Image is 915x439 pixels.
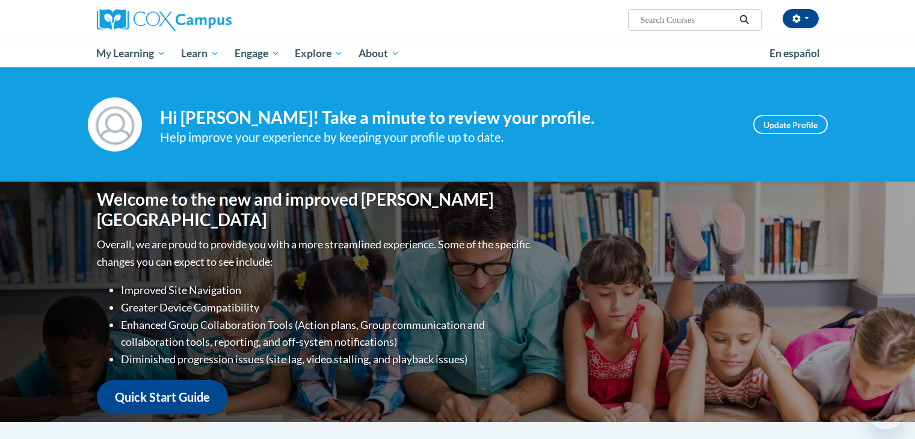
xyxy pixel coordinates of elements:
[359,46,399,61] span: About
[88,97,142,152] img: Profile Image
[89,40,174,67] a: My Learning
[351,40,407,67] a: About
[287,40,351,67] a: Explore
[227,40,288,67] a: Engage
[735,13,753,27] button: Search
[96,46,165,61] span: My Learning
[97,9,325,31] a: Cox Campus
[97,189,533,230] h1: Welcome to the new and improved [PERSON_NAME][GEOGRAPHIC_DATA]
[639,13,735,27] input: Search Courses
[121,299,533,316] li: Greater Device Compatibility
[235,46,280,61] span: Engage
[783,9,819,28] button: Account Settings
[97,236,533,271] p: Overall, we are proud to provide you with a more streamlined experience. Some of the specific cha...
[160,127,735,147] div: Help improve your experience by keeping your profile up to date.
[867,391,905,429] iframe: Button to launch messaging window
[295,46,343,61] span: Explore
[753,115,828,134] a: Update Profile
[181,46,219,61] span: Learn
[160,108,735,128] h4: Hi [PERSON_NAME]! Take a minute to review your profile.
[769,47,820,60] span: En español
[121,316,533,351] li: Enhanced Group Collaboration Tools (Action plans, Group communication and collaboration tools, re...
[173,40,227,67] a: Learn
[97,380,228,414] a: Quick Start Guide
[762,41,828,66] a: En español
[121,351,533,368] li: Diminished progression issues (site lag, video stalling, and playback issues)
[79,40,837,67] div: Main menu
[97,9,232,31] img: Cox Campus
[121,281,533,299] li: Improved Site Navigation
